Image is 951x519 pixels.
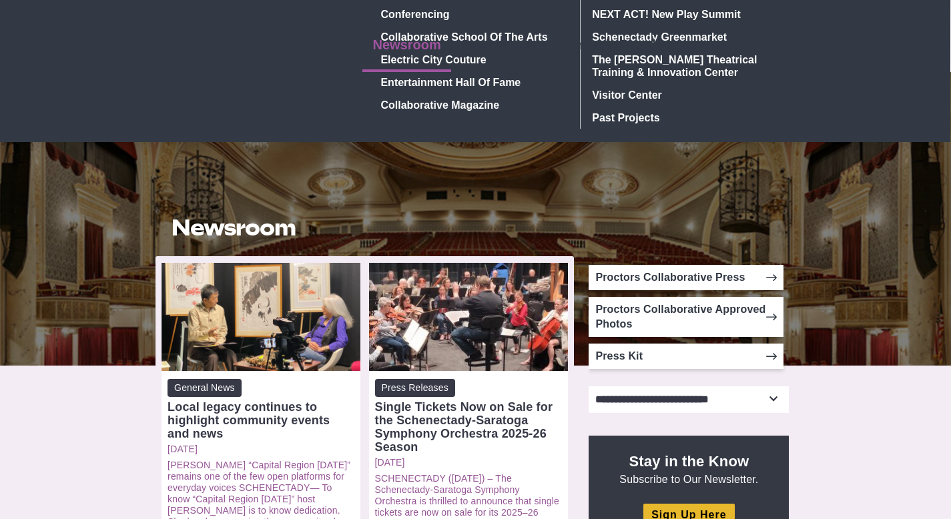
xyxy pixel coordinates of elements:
[375,379,455,397] span: Press Releases
[376,3,570,25] a: Conferencing
[168,444,354,455] a: [DATE]
[587,25,782,48] a: Schenectady Greenmarket
[376,71,570,93] a: Entertainment Hall of Fame
[543,27,715,63] a: Economic Development
[375,457,562,468] a: [DATE]
[376,93,570,116] a: Collaborative Magazine
[172,215,559,240] h1: Newsroom
[587,3,782,25] a: NEXT ACT! New Play Summit
[587,83,782,106] a: Visitor Center
[451,27,543,63] a: Support Us
[168,400,354,440] div: Local legacy continues to highlight community events and news
[362,27,450,63] a: Newsroom
[587,106,782,129] a: Past Projects
[629,453,749,470] strong: Stay in the Know
[714,27,850,63] a: Civic Engagement
[589,265,783,290] a: Proctors Collaborative Press
[589,386,789,413] select: Select category
[605,452,773,486] p: Subscribe to Our Newsletter.
[376,25,570,48] a: Collaborative School of the Arts
[589,344,783,369] a: Press Kit
[589,297,783,337] a: Proctors Collaborative Approved Photos
[168,379,354,440] a: General News Local legacy continues to highlight community events and news
[168,379,242,397] span: General News
[850,27,930,63] a: About Us
[375,400,562,454] div: Single Tickets Now on Sale for the Schenectady-Saratoga Symphony Orchestra 2025-26 Season
[375,379,562,454] a: Press Releases Single Tickets Now on Sale for the Schenectady-Saratoga Symphony Orchestra 2025-26...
